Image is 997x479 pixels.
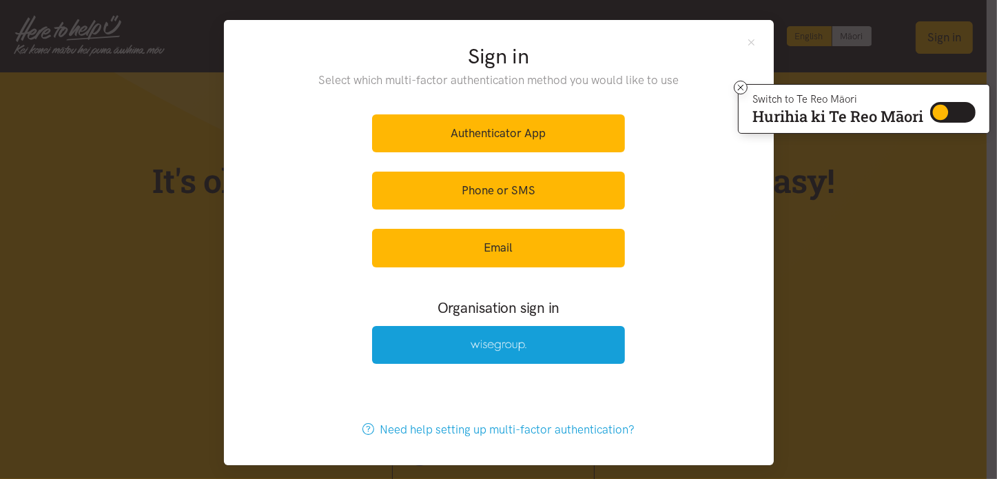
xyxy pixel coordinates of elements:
img: Wise Group [471,340,527,351]
h2: Sign in [290,42,707,71]
button: Close [746,37,757,48]
a: Need help setting up multi-factor authentication? [348,411,649,449]
p: Hurihia ki Te Reo Māori [752,110,923,123]
a: Authenticator App [372,114,625,152]
a: Phone or SMS [372,172,625,210]
p: Switch to Te Reo Māori [752,95,923,103]
a: Email [372,229,625,267]
h3: Organisation sign in [335,298,663,318]
p: Select which multi-factor authentication method you would like to use [290,71,707,90]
